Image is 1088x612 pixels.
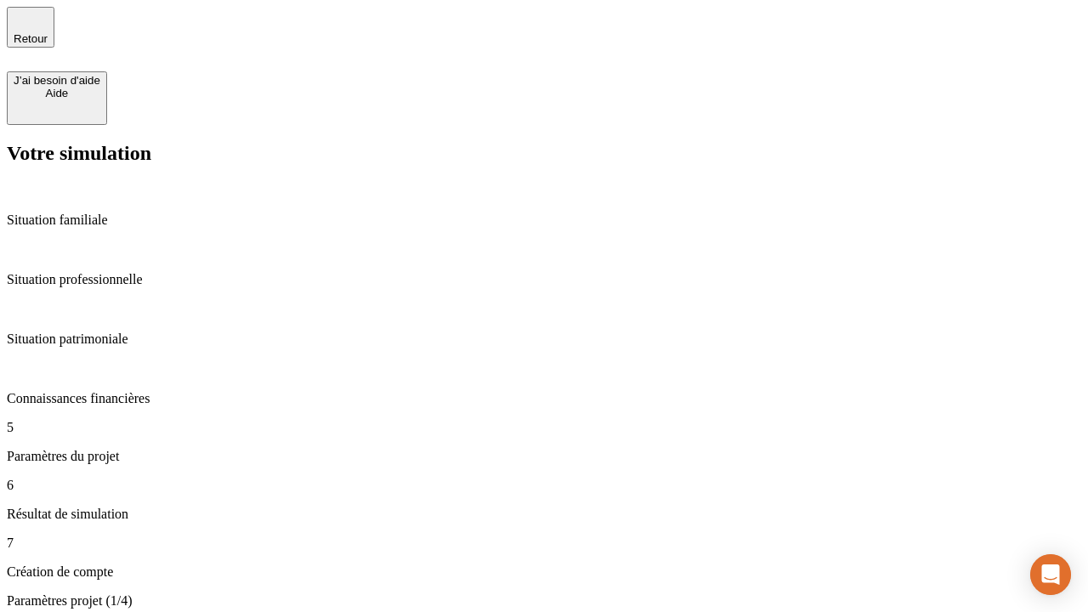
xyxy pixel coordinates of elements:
p: Situation professionnelle [7,272,1081,287]
p: 6 [7,478,1081,493]
p: Connaissances financières [7,391,1081,406]
p: Situation patrimoniale [7,331,1081,347]
button: Retour [7,7,54,48]
div: Aide [14,87,100,99]
p: Paramètres du projet [7,449,1081,464]
span: Retour [14,32,48,45]
div: Open Intercom Messenger [1030,554,1071,595]
p: Paramètres projet (1/4) [7,593,1081,609]
h2: Votre simulation [7,142,1081,165]
p: 7 [7,535,1081,551]
p: Résultat de simulation [7,507,1081,522]
button: J’ai besoin d'aideAide [7,71,107,125]
p: Situation familiale [7,212,1081,228]
p: 5 [7,420,1081,435]
p: Création de compte [7,564,1081,580]
div: J’ai besoin d'aide [14,74,100,87]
